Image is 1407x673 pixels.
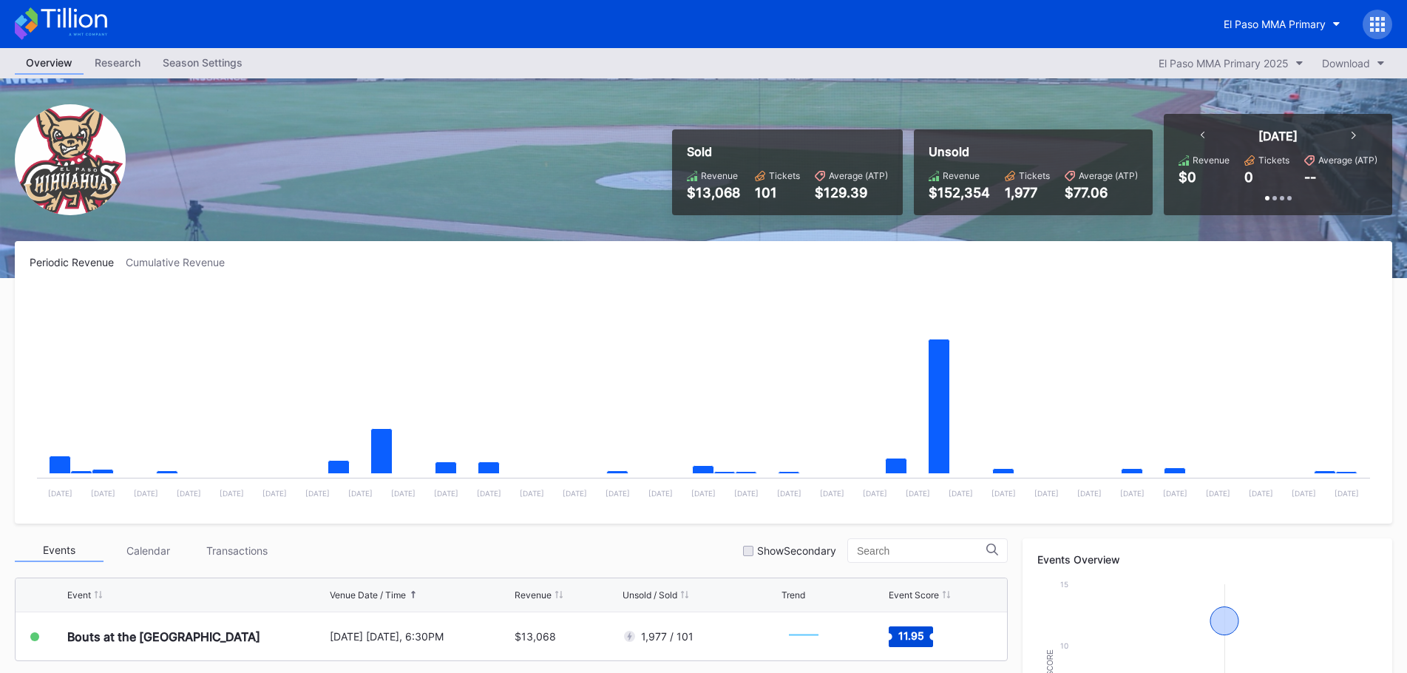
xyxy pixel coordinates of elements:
[1019,170,1050,181] div: Tickets
[606,489,630,498] text: [DATE]
[815,185,888,200] div: $129.39
[134,489,158,498] text: [DATE]
[48,489,72,498] text: [DATE]
[734,489,759,498] text: [DATE]
[84,52,152,75] a: Research
[515,589,552,601] div: Revenue
[929,144,1138,159] div: Unsold
[1315,53,1392,73] button: Download
[192,539,281,562] div: Transactions
[1037,553,1377,566] div: Events Overview
[152,52,254,73] div: Season Settings
[755,185,800,200] div: 101
[126,256,237,268] div: Cumulative Revenue
[177,489,201,498] text: [DATE]
[906,489,930,498] text: [DATE]
[1159,57,1289,70] div: El Paso MMA Primary 2025
[1120,489,1145,498] text: [DATE]
[30,256,126,268] div: Periodic Revenue
[520,489,544,498] text: [DATE]
[152,52,254,75] a: Season Settings
[1060,580,1068,589] text: 15
[477,489,501,498] text: [DATE]
[1244,169,1253,185] div: 0
[1304,169,1316,185] div: --
[1224,18,1326,30] div: El Paso MMA Primary
[1322,57,1370,70] div: Download
[757,544,836,557] div: Show Secondary
[857,545,986,557] input: Search
[91,489,115,498] text: [DATE]
[929,185,990,200] div: $152,354
[991,489,1016,498] text: [DATE]
[687,144,888,159] div: Sold
[1077,489,1102,498] text: [DATE]
[348,489,373,498] text: [DATE]
[434,489,458,498] text: [DATE]
[769,170,800,181] div: Tickets
[1258,155,1289,166] div: Tickets
[30,287,1377,509] svg: Chart title
[1163,489,1187,498] text: [DATE]
[641,630,694,643] div: 1,977 / 101
[1079,170,1138,181] div: Average (ATP)
[898,629,923,641] text: 11.95
[701,170,738,181] div: Revenue
[391,489,416,498] text: [DATE]
[15,52,84,75] a: Overview
[782,618,826,655] svg: Chart title
[687,185,740,200] div: $13,068
[782,589,805,601] div: Trend
[1005,185,1050,200] div: 1,977
[515,630,556,643] div: $13,068
[67,589,91,601] div: Event
[84,52,152,73] div: Research
[1179,169,1196,185] div: $0
[1258,129,1298,143] div: [DATE]
[1065,185,1138,200] div: $77.06
[220,489,244,498] text: [DATE]
[104,539,192,562] div: Calendar
[1292,489,1316,498] text: [DATE]
[949,489,973,498] text: [DATE]
[262,489,287,498] text: [DATE]
[1213,10,1352,38] button: El Paso MMA Primary
[777,489,801,498] text: [DATE]
[305,489,330,498] text: [DATE]
[889,589,939,601] div: Event Score
[943,170,980,181] div: Revenue
[330,589,406,601] div: Venue Date / Time
[15,104,126,215] img: El_Paso_Chihuahuas.svg
[1193,155,1230,166] div: Revenue
[648,489,673,498] text: [DATE]
[1318,155,1377,166] div: Average (ATP)
[1206,489,1230,498] text: [DATE]
[1249,489,1273,498] text: [DATE]
[563,489,587,498] text: [DATE]
[623,589,677,601] div: Unsold / Sold
[1060,641,1068,650] text: 10
[330,630,511,643] div: [DATE] [DATE], 6:30PM
[1335,489,1359,498] text: [DATE]
[820,489,844,498] text: [DATE]
[1151,53,1311,73] button: El Paso MMA Primary 2025
[67,629,260,644] div: Bouts at the [GEOGRAPHIC_DATA]
[863,489,887,498] text: [DATE]
[691,489,716,498] text: [DATE]
[15,539,104,562] div: Events
[829,170,888,181] div: Average (ATP)
[1034,489,1059,498] text: [DATE]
